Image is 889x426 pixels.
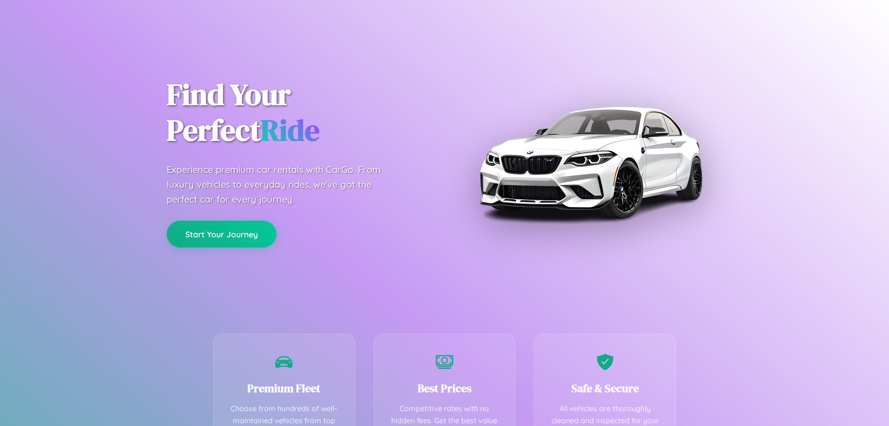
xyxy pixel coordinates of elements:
[388,381,501,396] h3: Best Prices
[227,381,341,396] h3: Premium Fleet
[475,46,706,278] img: Premium BMW car rental vehicle
[261,110,319,150] span: Ride
[167,221,276,248] button: Start Your Journey
[548,381,662,396] h3: Safe & Secure
[167,162,398,207] p: Experience premium car rentals with CarGo. From luxury vehicles to everyday rides, we've got the ...
[167,77,431,148] h1: Find Your Perfect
